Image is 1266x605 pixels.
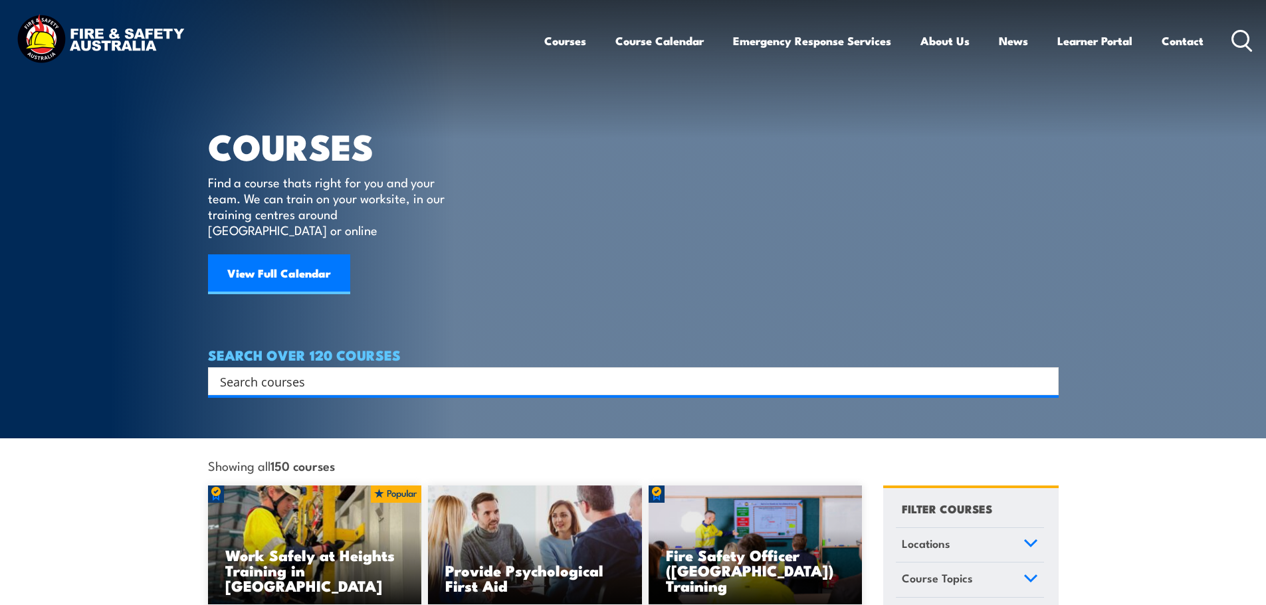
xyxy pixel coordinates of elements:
a: Contact [1162,23,1204,58]
input: Search input [220,371,1029,391]
img: Mental Health First Aid Training Course from Fire & Safety Australia [428,485,642,605]
h4: SEARCH OVER 120 COURSES [208,347,1059,362]
a: About Us [920,23,970,58]
a: Provide Psychological First Aid [428,485,642,605]
strong: 150 courses [270,456,335,474]
a: Fire Safety Officer ([GEOGRAPHIC_DATA]) Training [649,485,863,605]
form: Search form [223,372,1032,390]
a: Course Calendar [615,23,704,58]
a: Work Safely at Heights Training in [GEOGRAPHIC_DATA] [208,485,422,605]
img: Work Safely at Heights Training (1) [208,485,422,605]
a: View Full Calendar [208,254,350,294]
a: News [999,23,1028,58]
button: Search magnifier button [1035,372,1054,390]
h1: COURSES [208,130,464,161]
h4: FILTER COURSES [902,499,992,517]
span: Course Topics [902,569,973,587]
a: Courses [544,23,586,58]
span: Showing all [208,458,335,472]
h3: Work Safely at Heights Training in [GEOGRAPHIC_DATA] [225,547,405,593]
a: Emergency Response Services [733,23,891,58]
p: Find a course thats right for you and your team. We can train on your worksite, in our training c... [208,174,451,238]
a: Locations [896,528,1044,562]
a: Learner Portal [1057,23,1132,58]
img: Fire Safety Advisor [649,485,863,605]
h3: Provide Psychological First Aid [445,562,625,593]
h3: Fire Safety Officer ([GEOGRAPHIC_DATA]) Training [666,547,845,593]
span: Locations [902,535,950,553]
a: Course Topics [896,562,1044,597]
